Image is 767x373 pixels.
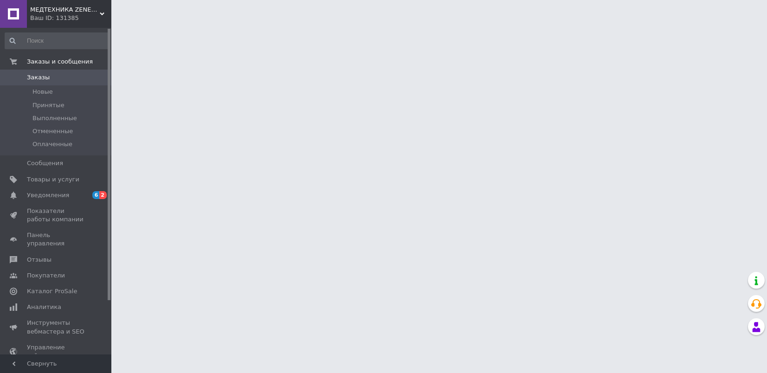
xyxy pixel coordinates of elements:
[92,191,100,199] span: 6
[32,88,53,96] span: Новые
[27,319,86,335] span: Инструменты вебмастера и SEO
[30,6,100,14] span: МЕДТЕХНИКА ZENET-ДНЕПР - Медицинское и массажное оборудование
[27,73,50,82] span: Заказы
[27,58,93,66] span: Заказы и сообщения
[5,32,110,49] input: Поиск
[32,140,72,148] span: Оплаченные
[99,191,107,199] span: 2
[32,127,73,135] span: Отмененные
[27,159,63,167] span: Сообщения
[32,101,64,109] span: Принятые
[27,256,52,264] span: Отзывы
[27,175,79,184] span: Товары и услуги
[27,271,65,280] span: Покупатели
[32,114,77,122] span: Выполненные
[27,191,69,199] span: Уведомления
[27,287,77,296] span: Каталог ProSale
[30,14,111,22] div: Ваш ID: 131385
[27,207,86,224] span: Показатели работы компании
[27,231,86,248] span: Панель управления
[27,343,86,360] span: Управление сайтом
[27,303,61,311] span: Аналитика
